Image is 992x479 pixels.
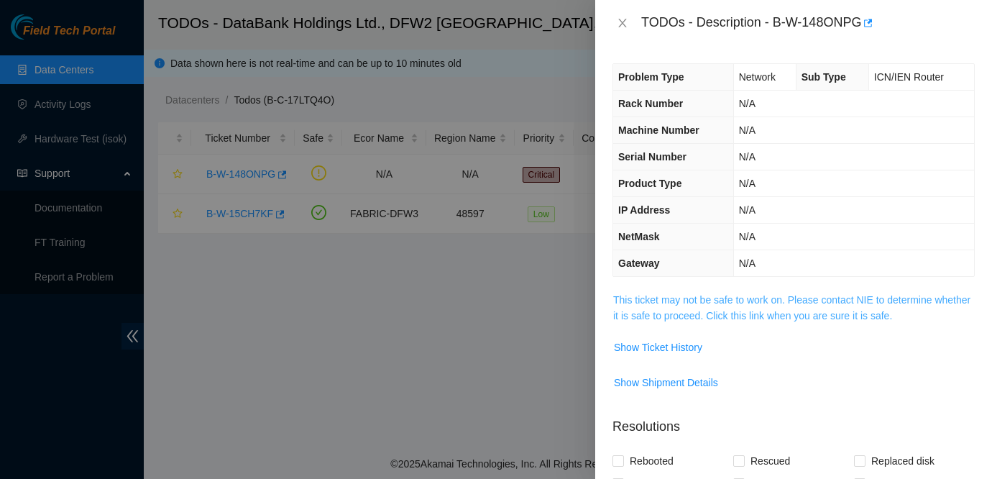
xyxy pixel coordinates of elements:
[802,71,846,83] span: Sub Type
[614,339,702,355] span: Show Ticket History
[739,124,756,136] span: N/A
[618,98,683,109] span: Rack Number
[613,336,703,359] button: Show Ticket History
[618,151,686,163] span: Serial Number
[614,375,718,391] span: Show Shipment Details
[739,231,756,242] span: N/A
[739,71,776,83] span: Network
[618,124,699,136] span: Machine Number
[739,151,756,163] span: N/A
[745,450,796,473] span: Rescued
[613,294,970,321] a: This ticket may not be safe to work on. Please contact NIE to determine whether it is safe to pro...
[641,12,975,35] div: TODOs - Description - B-W-148ONPG
[612,406,975,437] p: Resolutions
[624,450,679,473] span: Rebooted
[613,371,719,394] button: Show Shipment Details
[617,17,628,29] span: close
[739,178,756,189] span: N/A
[618,178,681,189] span: Product Type
[618,204,670,216] span: IP Address
[739,98,756,109] span: N/A
[739,204,756,216] span: N/A
[618,257,660,269] span: Gateway
[618,71,684,83] span: Problem Type
[618,231,660,242] span: NetMask
[739,257,756,269] span: N/A
[612,17,633,30] button: Close
[874,71,944,83] span: ICN/IEN Router
[865,450,940,473] span: Replaced disk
